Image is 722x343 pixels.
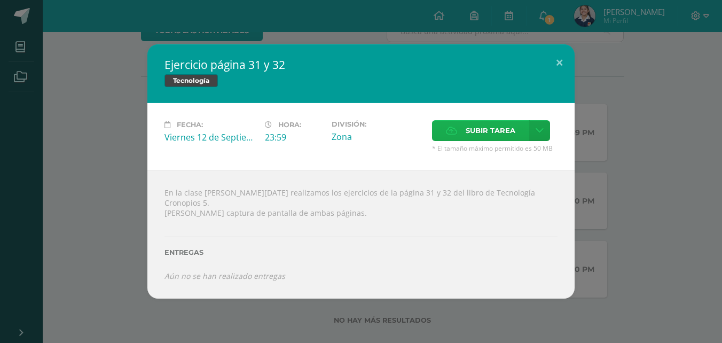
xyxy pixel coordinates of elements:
div: Zona [332,131,423,143]
label: División: [332,120,423,128]
span: Fecha: [177,121,203,129]
span: Hora: [278,121,301,129]
span: * El tamaño máximo permitido es 50 MB [432,144,558,153]
button: Close (Esc) [544,44,575,81]
div: Viernes 12 de Septiembre [164,131,256,143]
span: Tecnología [164,74,218,87]
label: Entregas [164,248,558,256]
span: Subir tarea [466,121,515,141]
div: 23:59 [265,131,323,143]
h2: Ejercicio página 31 y 32 [164,57,558,72]
i: Aún no se han realizado entregas [164,271,285,281]
div: En la clase [PERSON_NAME][DATE] realizamos los ejercicios de la página 31 y 32 del libro de Tecno... [147,170,575,298]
